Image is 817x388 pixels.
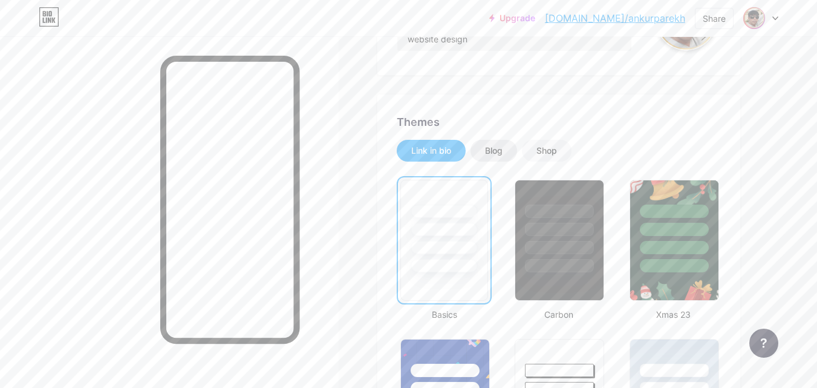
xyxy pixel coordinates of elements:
div: Carbon [511,308,606,321]
div: Basics [397,308,492,321]
a: [DOMAIN_NAME]/ankurparekh [545,11,685,25]
a: Upgrade [489,13,535,23]
img: ankurparekh [743,7,766,30]
div: Blog [485,145,503,157]
div: Shop [536,145,557,157]
input: Bio [397,27,631,51]
div: Themes [397,114,721,130]
div: Link in bio [411,145,451,157]
div: Xmas 23 [626,308,721,321]
div: Share [703,12,726,25]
